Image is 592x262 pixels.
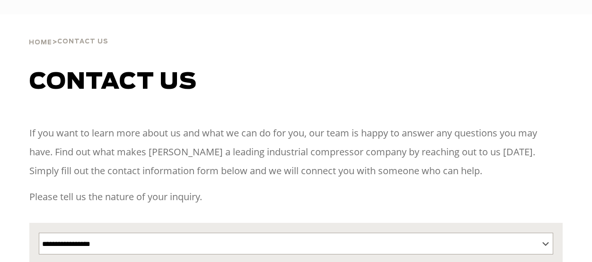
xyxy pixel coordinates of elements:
[29,38,52,46] a: Home
[29,14,108,50] div: >
[29,187,563,206] p: Please tell us the nature of your inquiry.
[29,71,197,93] span: Contact us
[29,124,563,180] p: If you want to learn more about us and what we can do for you, our team is happy to answer any qu...
[29,40,52,46] span: Home
[57,39,108,45] span: Contact Us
